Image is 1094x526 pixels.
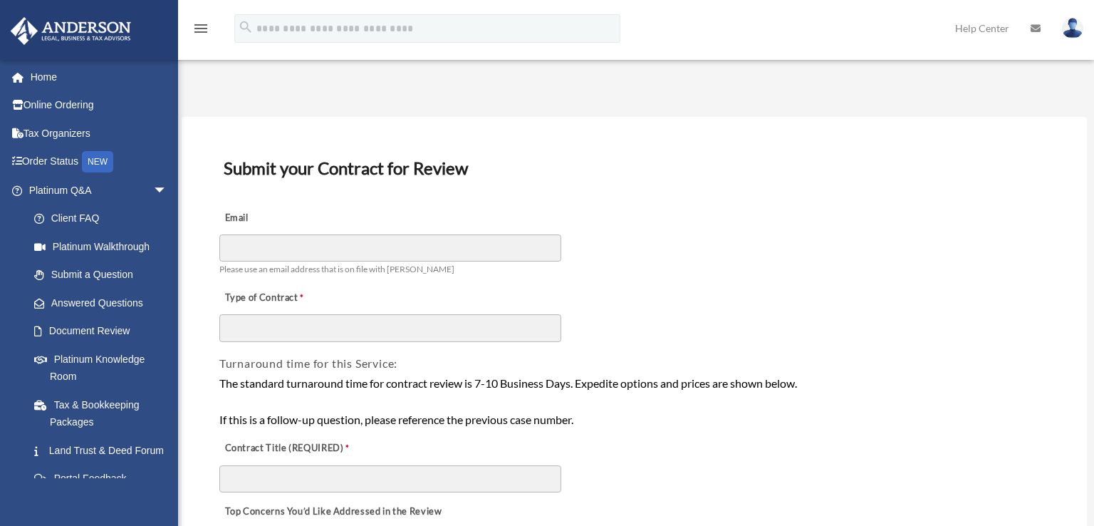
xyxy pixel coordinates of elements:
[20,205,189,233] a: Client FAQ
[219,356,397,370] span: Turnaround time for this Service:
[10,148,189,177] a: Order StatusNEW
[218,153,1051,183] h3: Submit your Contract for Review
[1062,18,1083,38] img: User Pic
[82,151,113,172] div: NEW
[153,176,182,205] span: arrow_drop_down
[20,232,189,261] a: Platinum Walkthrough
[10,176,189,205] a: Platinum Q&Aarrow_drop_down
[20,465,189,493] a: Portal Feedback
[10,63,189,91] a: Home
[192,20,209,37] i: menu
[10,119,189,148] a: Tax Organizers
[20,261,189,289] a: Submit a Question
[219,208,362,228] label: Email
[238,19,254,35] i: search
[219,264,454,274] span: Please use an email address that is on file with [PERSON_NAME]
[20,289,189,317] a: Answered Questions
[20,436,189,465] a: Land Trust & Deed Forum
[219,438,362,458] label: Contract Title (REQUIRED)
[219,502,446,522] label: Top Concerns You’d Like Addressed in the Review
[10,91,189,120] a: Online Ordering
[20,345,189,391] a: Platinum Knowledge Room
[219,374,1049,429] div: The standard turnaround time for contract review is 7-10 Business Days. Expedite options and pric...
[20,317,182,346] a: Document Review
[192,25,209,37] a: menu
[6,17,135,45] img: Anderson Advisors Platinum Portal
[20,391,189,436] a: Tax & Bookkeeping Packages
[219,288,362,308] label: Type of Contract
